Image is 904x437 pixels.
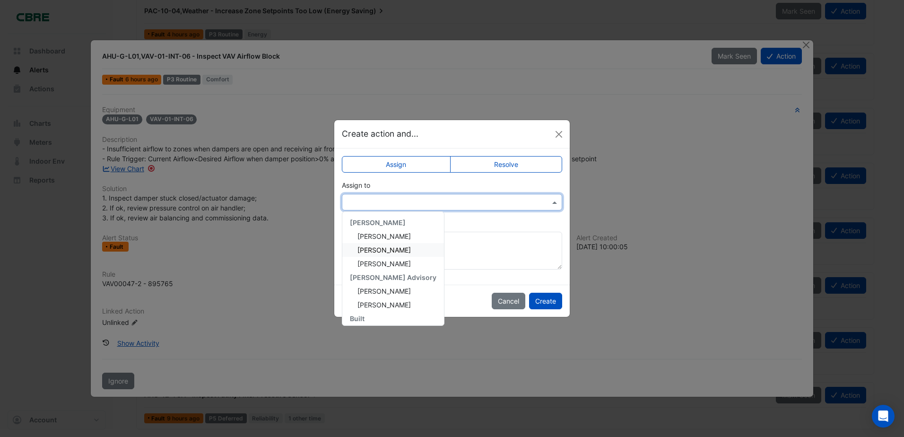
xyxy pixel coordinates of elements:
[357,287,411,295] span: [PERSON_NAME]
[357,246,411,254] span: [PERSON_NAME]
[357,260,411,268] span: [PERSON_NAME]
[357,232,411,240] span: [PERSON_NAME]
[350,273,436,281] span: [PERSON_NAME] Advisory
[342,156,451,173] label: Assign
[350,315,365,323] span: Built
[357,301,411,309] span: [PERSON_NAME]
[342,180,370,190] label: Assign to
[552,127,566,141] button: Close
[529,293,562,309] button: Create
[350,218,406,227] span: [PERSON_NAME]
[342,212,444,325] div: Options List
[450,156,563,173] label: Resolve
[342,128,418,140] h5: Create action and...
[872,405,895,428] div: Open Intercom Messenger
[492,293,525,309] button: Cancel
